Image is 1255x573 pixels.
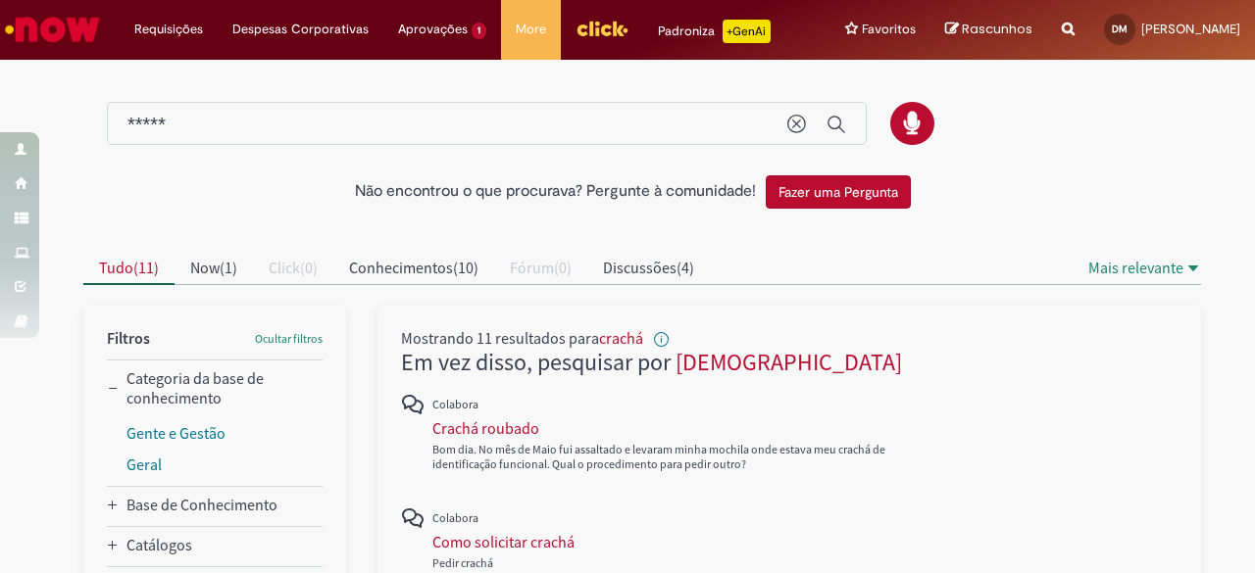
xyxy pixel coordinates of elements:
[516,20,546,39] span: More
[134,20,203,39] span: Requisições
[962,20,1032,38] span: Rascunhos
[658,20,771,43] div: Padroniza
[862,20,916,39] span: Favoritos
[2,10,103,49] img: ServiceNow
[723,20,771,43] p: +GenAi
[355,183,756,201] h2: Não encontrou o que procurava? Pergunte à comunidade!
[398,20,468,39] span: Aprovações
[232,20,369,39] span: Despesas Corporativas
[576,14,628,43] img: click_logo_yellow_360x200.png
[472,23,486,39] span: 1
[945,21,1032,39] a: Rascunhos
[1112,23,1128,35] span: DM
[1141,21,1240,37] span: [PERSON_NAME]
[766,175,911,209] button: Fazer uma Pergunta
